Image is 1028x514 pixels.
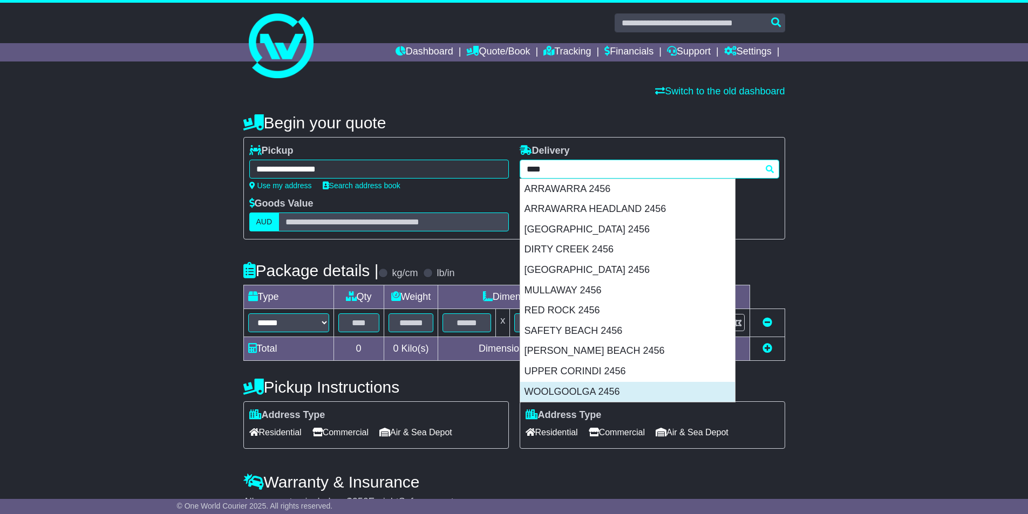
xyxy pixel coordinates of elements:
[667,43,711,61] a: Support
[589,424,645,441] span: Commercial
[466,43,530,61] a: Quote/Book
[243,473,785,491] h4: Warranty & Insurance
[604,43,653,61] a: Financials
[384,337,438,361] td: Kilo(s)
[520,220,735,240] div: [GEOGRAPHIC_DATA] 2456
[724,43,772,61] a: Settings
[526,409,602,421] label: Address Type
[333,337,384,361] td: 0
[520,341,735,361] div: [PERSON_NAME] BEACH 2456
[520,361,735,382] div: UPPER CORINDI 2456
[379,424,452,441] span: Air & Sea Depot
[249,409,325,421] label: Address Type
[384,285,438,309] td: Weight
[526,424,578,441] span: Residential
[177,502,333,510] span: © One World Courier 2025. All rights reserved.
[249,198,314,210] label: Goods Value
[393,343,398,354] span: 0
[249,181,312,190] a: Use my address
[438,285,639,309] td: Dimensions (L x W x H)
[520,145,570,157] label: Delivery
[520,260,735,280] div: [GEOGRAPHIC_DATA] 2456
[437,268,454,279] label: lb/in
[243,285,333,309] td: Type
[323,181,400,190] a: Search address book
[243,337,333,361] td: Total
[249,213,280,231] label: AUD
[520,179,735,200] div: ARRAWARRA 2456
[249,424,302,441] span: Residential
[396,43,453,61] a: Dashboard
[352,496,369,507] span: 250
[312,424,369,441] span: Commercial
[763,317,772,328] a: Remove this item
[243,114,785,132] h4: Begin your quote
[520,239,735,260] div: DIRTY CREEK 2456
[243,262,379,279] h4: Package details |
[520,382,735,402] div: WOOLGOOLGA 2456
[243,496,785,508] div: All our quotes include a $ FreightSafe warranty.
[496,309,510,337] td: x
[249,145,294,157] label: Pickup
[763,343,772,354] a: Add new item
[243,378,509,396] h4: Pickup Instructions
[438,337,639,361] td: Dimensions in Centimetre(s)
[520,160,779,179] typeahead: Please provide city
[655,86,785,97] a: Switch to the old dashboard
[520,321,735,341] div: SAFETY BEACH 2456
[392,268,418,279] label: kg/cm
[333,285,384,309] td: Qty
[520,280,735,301] div: MULLAWAY 2456
[543,43,591,61] a: Tracking
[520,199,735,220] div: ARRAWARRA HEADLAND 2456
[520,300,735,321] div: RED ROCK 2456
[656,424,729,441] span: Air & Sea Depot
